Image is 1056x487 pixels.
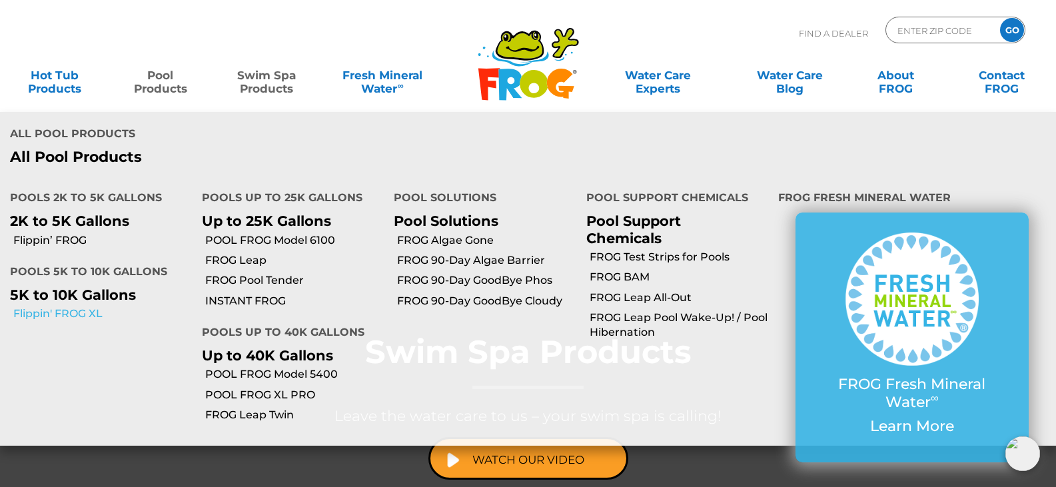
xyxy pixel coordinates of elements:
[397,273,576,288] a: FROG 90-Day GoodBye Phos
[13,233,192,248] a: Flippin’ FROG
[205,388,384,402] a: POOL FROG XL PRO
[13,306,192,321] a: Flippin' FROG XL
[202,186,374,213] h4: Pools up to 25K Gallons
[394,213,498,229] a: Pool Solutions
[202,213,374,229] p: Up to 25K Gallons
[931,391,939,404] sup: ∞
[205,273,384,288] a: FROG Pool Tender
[591,62,725,89] a: Water CareExperts
[331,62,434,89] a: Fresh MineralWater∞
[586,213,758,246] p: Pool Support Chemicals
[10,149,518,166] a: All Pool Products
[428,437,628,480] a: Watch Our Video
[225,62,308,89] a: Swim SpaProducts
[205,294,384,308] a: INSTANT FROG
[205,253,384,268] a: FROG Leap
[896,21,986,40] input: Zip Code Form
[749,62,831,89] a: Water CareBlog
[590,270,768,284] a: FROG BAM
[397,253,576,268] a: FROG 90-Day Algae Barrier
[586,186,758,213] h4: Pool Support Chemicals
[13,62,96,89] a: Hot TubProducts
[590,310,768,340] a: FROG Leap Pool Wake-Up! / Pool Hibernation
[822,376,1002,411] p: FROG Fresh Mineral Water
[202,347,374,364] p: Up to 40K Gallons
[394,186,566,213] h4: Pool Solutions
[10,122,518,149] h4: All Pool Products
[590,290,768,305] a: FROG Leap All-Out
[205,408,384,422] a: FROG Leap Twin
[119,62,202,89] a: PoolProducts
[1005,436,1040,471] img: openIcon
[10,260,182,286] h4: Pools 5K to 10K Gallons
[205,367,384,382] a: POOL FROG Model 5400
[10,186,182,213] h4: Pools 2K to 5K Gallons
[10,213,182,229] p: 2K to 5K Gallons
[960,62,1043,89] a: ContactFROG
[10,286,182,303] p: 5K to 10K Gallons
[397,294,576,308] a: FROG 90-Day GoodBye Cloudy
[822,233,1002,442] a: FROG Fresh Mineral Water∞ Learn More
[397,81,403,91] sup: ∞
[778,186,1046,213] h4: FROG Fresh Mineral Water
[590,250,768,264] a: FROG Test Strips for Pools
[854,62,937,89] a: AboutFROG
[202,320,374,347] h4: Pools up to 40K Gallons
[397,233,576,248] a: FROG Algae Gone
[822,418,1002,435] p: Learn More
[1000,18,1024,42] input: GO
[799,17,868,50] p: Find A Dealer
[205,233,384,248] a: POOL FROG Model 6100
